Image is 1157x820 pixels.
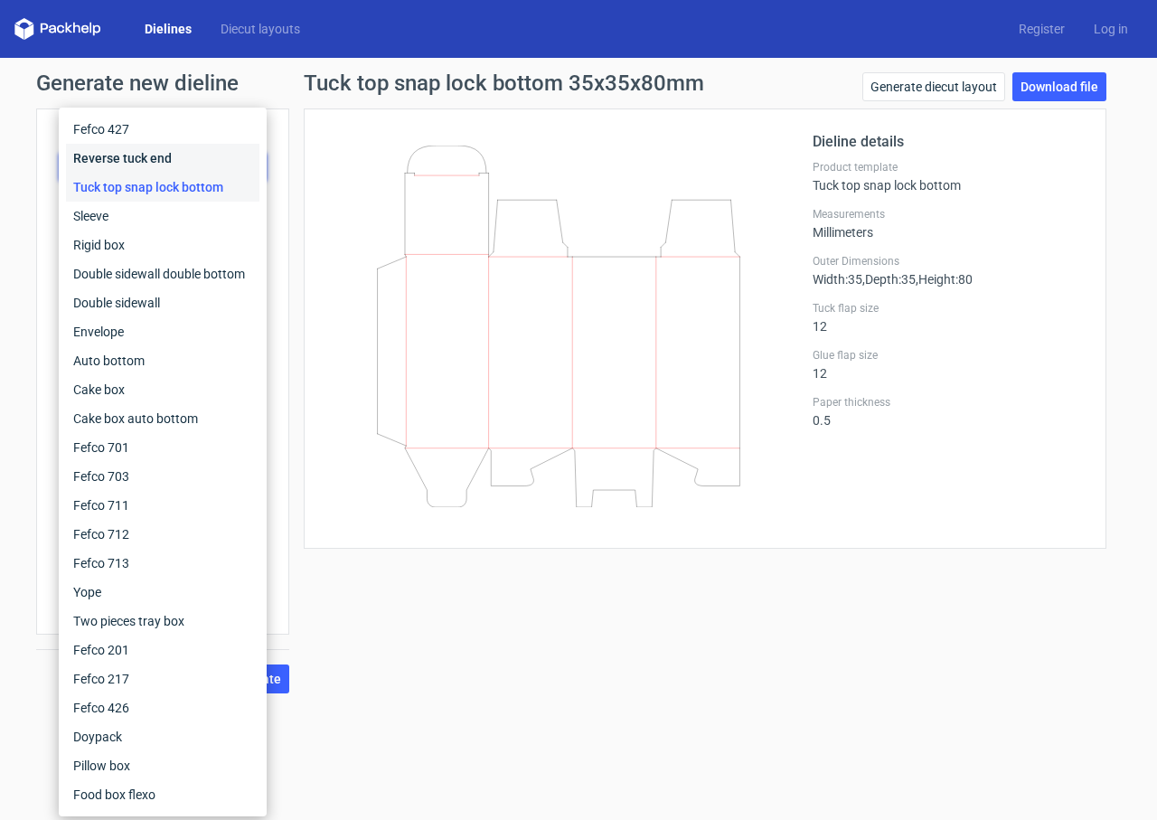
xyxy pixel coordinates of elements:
div: 12 [813,348,1084,381]
div: Pillow box [66,751,259,780]
div: Fefco 201 [66,636,259,664]
h1: Generate new dieline [36,72,1121,94]
span: , Height : 80 [916,272,973,287]
div: Fefco 711 [66,491,259,520]
div: Fefco 703 [66,462,259,491]
h1: Tuck top snap lock bottom 35x35x80mm [304,72,704,94]
label: Tuck flap size [813,301,1084,316]
div: Double sidewall double bottom [66,259,259,288]
div: Fefco 426 [66,693,259,722]
div: 12 [813,301,1084,334]
a: Dielines [130,20,206,38]
div: Two pieces tray box [66,607,259,636]
a: Log in [1079,20,1143,38]
div: Fefco 713 [66,549,259,578]
label: Outer Dimensions [813,254,1084,269]
div: Reverse tuck end [66,144,259,173]
span: , Depth : 35 [862,272,916,287]
div: Tuck top snap lock bottom [66,173,259,202]
div: Fefco 712 [66,520,259,549]
div: Fefco 217 [66,664,259,693]
a: Generate diecut layout [862,72,1005,101]
div: Cake box auto bottom [66,404,259,433]
a: Diecut layouts [206,20,315,38]
a: Download file [1012,72,1106,101]
label: Glue flap size [813,348,1084,363]
div: Rigid box [66,231,259,259]
div: Auto bottom [66,346,259,375]
label: Paper thickness [813,395,1084,410]
label: Product template [813,160,1084,174]
div: Double sidewall [66,288,259,317]
span: Width : 35 [813,272,862,287]
div: Tuck top snap lock bottom [813,160,1084,193]
div: Yope [66,578,259,607]
div: Doypack [66,722,259,751]
label: Measurements [813,207,1084,221]
div: Fefco 427 [66,115,259,144]
div: Envelope [66,317,259,346]
div: Cake box [66,375,259,404]
div: Fefco 701 [66,433,259,462]
div: Millimeters [813,207,1084,240]
h2: Dieline details [813,131,1084,153]
div: Food box flexo [66,780,259,809]
div: 0.5 [813,395,1084,428]
a: Register [1004,20,1079,38]
div: Sleeve [66,202,259,231]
